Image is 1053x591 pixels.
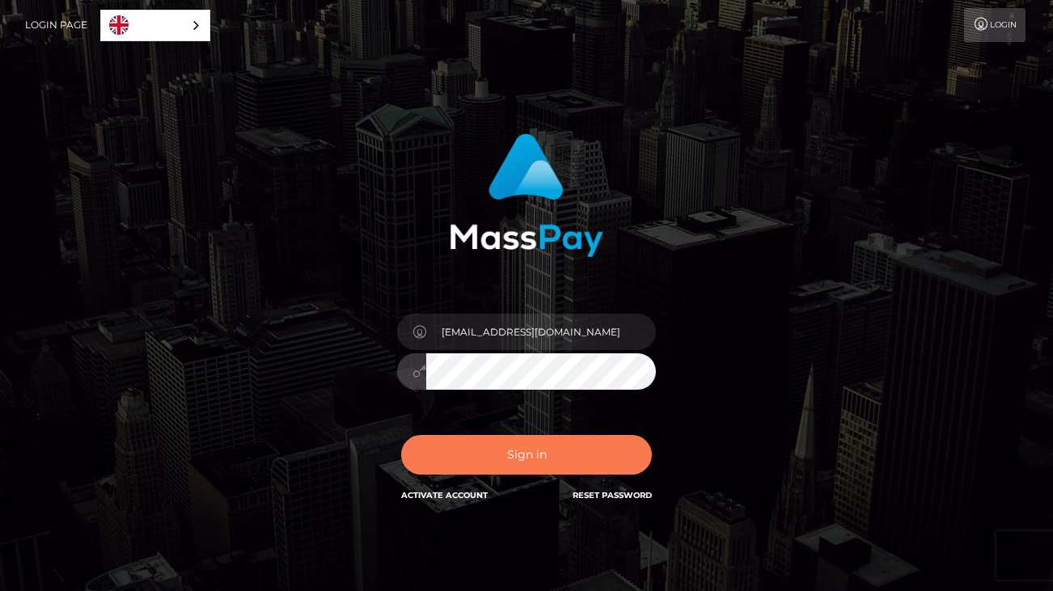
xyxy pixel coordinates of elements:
aside: Language selected: English [100,10,210,41]
a: Login Page [25,8,87,42]
a: Activate Account [401,490,488,500]
a: Login [964,8,1026,42]
div: Language [100,10,210,41]
img: MassPay Login [450,133,603,257]
button: Sign in [401,435,652,475]
input: E-mail... [426,314,656,350]
a: Reset Password [573,490,652,500]
a: English [101,11,209,40]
